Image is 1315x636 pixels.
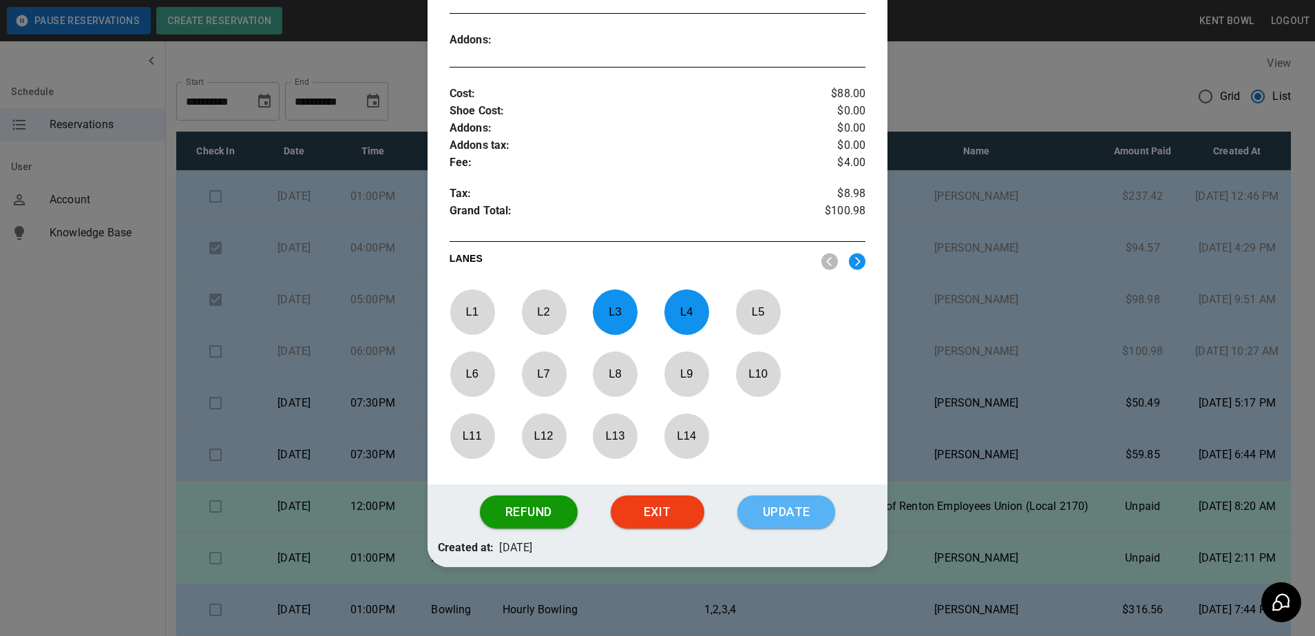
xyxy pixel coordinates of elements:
p: L 4 [664,296,709,328]
p: Created at: [438,540,494,557]
p: Addons : [450,32,554,49]
p: Shoe Cost : [450,103,797,120]
button: Update [737,495,835,529]
img: nav_left.svg [821,253,838,270]
button: Refund [480,495,578,529]
p: Addons tax : [450,137,797,154]
p: Grand Total : [450,203,797,223]
p: Addons : [450,120,797,137]
p: $4.00 [797,154,866,172]
img: right.svg [849,253,865,270]
p: L 1 [450,296,495,328]
p: $8.98 [797,185,866,203]
p: $0.00 [797,103,866,120]
p: L 11 [450,420,495,452]
p: L 14 [664,420,709,452]
p: $0.00 [797,120,866,137]
p: L 8 [592,358,638,390]
p: L 10 [735,358,781,390]
p: LANES [450,252,811,271]
p: L 5 [735,296,781,328]
p: $100.98 [797,203,866,223]
p: L 9 [664,358,709,390]
p: [DATE] [499,540,532,557]
p: L 3 [592,296,638,328]
p: L 12 [521,420,567,452]
p: Fee : [450,154,797,172]
p: Tax : [450,185,797,203]
p: $88.00 [797,85,866,103]
p: $0.00 [797,137,866,154]
p: L 13 [592,420,638,452]
p: L 7 [521,358,567,390]
p: Cost : [450,85,797,103]
p: L 2 [521,296,567,328]
button: Exit [611,495,704,529]
p: L 6 [450,358,495,390]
